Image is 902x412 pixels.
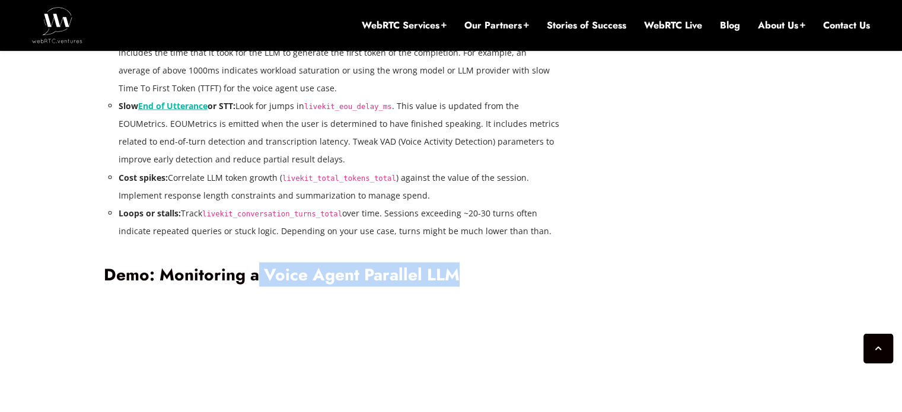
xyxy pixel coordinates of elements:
[119,207,181,219] strong: Loops or stalls:
[119,100,138,111] strong: Slow
[202,210,342,218] code: livekit_conversation_turns_total
[720,19,740,32] a: Blog
[119,97,560,168] li: Look for jumps in . This value is updated from the EOUMetrics. EOUMetrics is emitted when the use...
[304,103,392,111] code: livekit_eou_delay_ms
[119,172,168,183] strong: Cost spikes:
[138,100,208,111] a: End of Utterance
[362,19,447,32] a: WebRTC Services
[464,19,529,32] a: Our Partners
[104,265,560,286] h2: Demo: Monitoring a Voice Agent Parallel LLM
[547,19,626,32] a: Stories of Success
[282,174,396,183] code: livekit_total_tokens_total
[823,19,870,32] a: Contact Us
[758,19,805,32] a: About Us
[119,205,560,240] li: Track over time. Sessions exceeding ~20-30 turns often indicate repeated queries or stuck logic. ...
[644,19,702,32] a: WebRTC Live
[119,26,560,97] li: Watch , which comes from a LiveKit Agent event that includes the time that it took for the LLM to...
[32,7,82,43] img: WebRTC.ventures
[208,100,235,111] strong: or STT:
[119,169,560,205] li: Correlate LLM token growth ( ) against the value of the session. Implement response length constr...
